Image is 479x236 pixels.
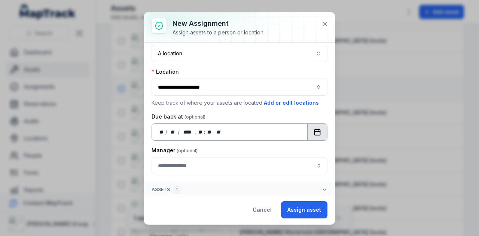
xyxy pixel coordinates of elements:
[180,128,194,136] div: year,
[281,201,327,218] button: Assign asset
[204,128,206,136] div: :
[246,201,278,218] button: Cancel
[206,128,213,136] div: minute,
[173,29,265,36] div: Assign assets to a person or location.
[263,99,319,107] button: Add or edit locations
[168,128,178,136] div: month,
[215,128,223,136] div: am/pm,
[197,128,204,136] div: hour,
[195,128,197,136] div: ,
[152,99,327,107] p: Keep track of where your assets are located.
[152,157,327,174] input: assignment-add:cf[907ad3fd-eed4-49d8-ad84-d22efbadc5a5]-label
[178,128,180,136] div: /
[152,68,179,76] label: Location
[165,128,168,136] div: /
[173,18,265,29] h3: New assignment
[307,123,327,141] button: Calendar
[158,128,165,136] div: day,
[152,45,327,62] button: A location
[152,113,205,120] label: Due back at
[152,147,198,154] label: Manager
[144,182,335,197] button: Assets1
[152,185,181,194] span: Assets
[173,185,181,194] div: 1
